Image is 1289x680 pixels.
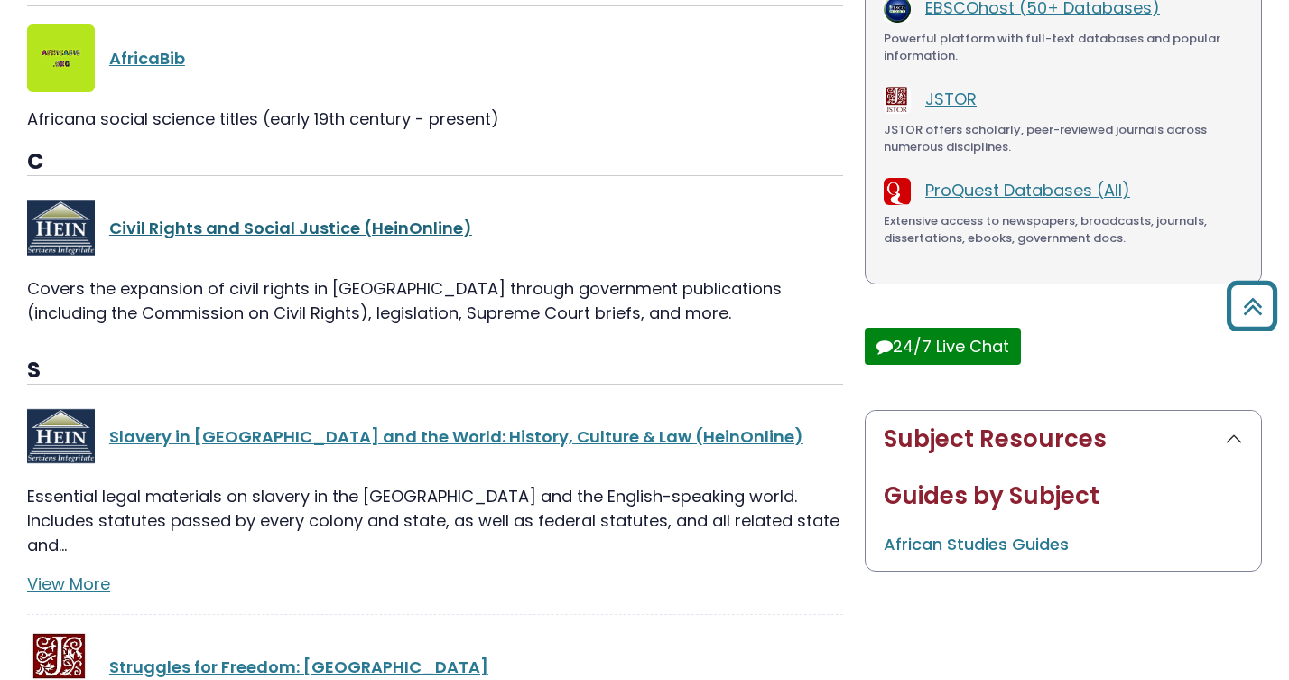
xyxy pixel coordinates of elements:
h3: C [27,149,843,176]
div: Africana social science titles (early 19th century - present) [27,107,843,131]
a: Struggles for Freedom: [GEOGRAPHIC_DATA] [109,656,488,678]
div: JSTOR offers scholarly, peer-reviewed journals across numerous disciplines. [884,121,1243,156]
button: Subject Resources [866,411,1261,468]
a: View More [27,573,110,595]
a: Slavery in [GEOGRAPHIC_DATA] and the World: History, Culture & Law (HeinOnline) [109,425,803,448]
a: Back to Top [1219,289,1284,322]
a: AfricaBib [109,47,185,70]
p: Covers the expansion of civil rights in [GEOGRAPHIC_DATA] through government publications (includ... [27,276,843,325]
h2: Guides by Subject [884,482,1243,510]
a: African Studies Guides [884,533,1069,555]
p: Essential legal materials on slavery in the [GEOGRAPHIC_DATA] and the English-speaking world. Inc... [27,484,843,557]
a: JSTOR [925,88,977,110]
div: Powerful platform with full-text databases and popular information. [884,30,1243,65]
a: Civil Rights and Social Justice (HeinOnline) [109,217,472,239]
div: Extensive access to newspapers, broadcasts, journals, dissertations, ebooks, government docs. [884,212,1243,247]
h3: S [27,358,843,385]
a: ProQuest Databases (All) [925,179,1130,201]
button: 24/7 Live Chat [865,328,1021,365]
